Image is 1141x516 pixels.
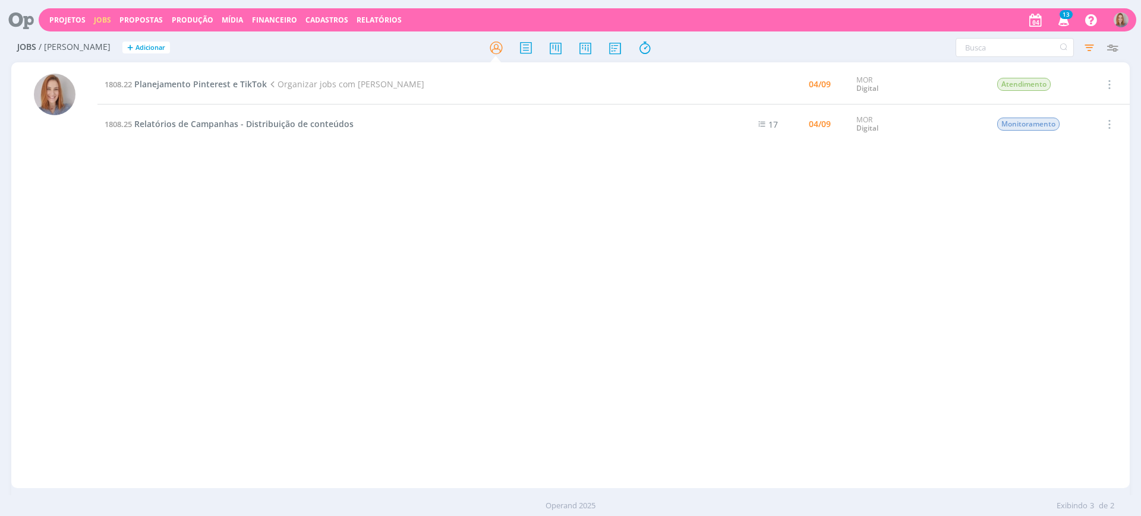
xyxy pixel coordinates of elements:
a: Projetos [49,15,86,25]
span: + [127,42,133,54]
button: +Adicionar [122,42,170,54]
div: 04/09 [809,80,831,88]
a: Financeiro [252,15,297,25]
a: Jobs [94,15,111,25]
span: 2 [1110,500,1114,512]
span: Propostas [119,15,163,25]
a: Produção [172,15,213,25]
button: Mídia [218,15,247,25]
span: de [1099,500,1108,512]
span: Adicionar [135,44,165,52]
button: Produção [168,15,217,25]
button: Cadastros [302,15,352,25]
div: 04/09 [809,120,831,128]
span: 3 [1090,500,1094,512]
span: 1808.22 [105,79,132,90]
button: A [1113,10,1129,30]
span: Monitoramento [997,118,1060,131]
span: Cadastros [305,15,348,25]
span: / [PERSON_NAME] [39,42,111,52]
a: Mídia [222,15,243,25]
span: Planejamento Pinterest e TikTok [134,78,267,90]
img: A [1114,12,1129,27]
a: Relatórios [357,15,402,25]
span: 17 [768,119,778,130]
span: Relatórios de Campanhas - Distribuição de conteúdos [134,118,354,129]
button: Jobs [90,15,115,25]
img: A [34,74,75,115]
span: Exibindo [1057,500,1088,512]
input: Busca [956,38,1074,57]
span: Atendimento [997,78,1051,91]
div: MOR [856,76,979,93]
button: Relatórios [353,15,405,25]
button: Projetos [46,15,89,25]
button: Propostas [116,15,166,25]
button: 13 [1051,10,1075,31]
a: 1808.25Relatórios de Campanhas - Distribuição de conteúdos [105,118,354,129]
span: Organizar jobs com [PERSON_NAME] [267,78,424,90]
span: Jobs [17,42,36,52]
a: Digital [856,83,878,93]
div: MOR [856,116,979,133]
a: 1808.22Planejamento Pinterest e TikTok [105,78,267,90]
span: 1808.25 [105,119,132,129]
a: Digital [856,123,878,133]
span: 13 [1060,10,1073,19]
button: Financeiro [248,15,301,25]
